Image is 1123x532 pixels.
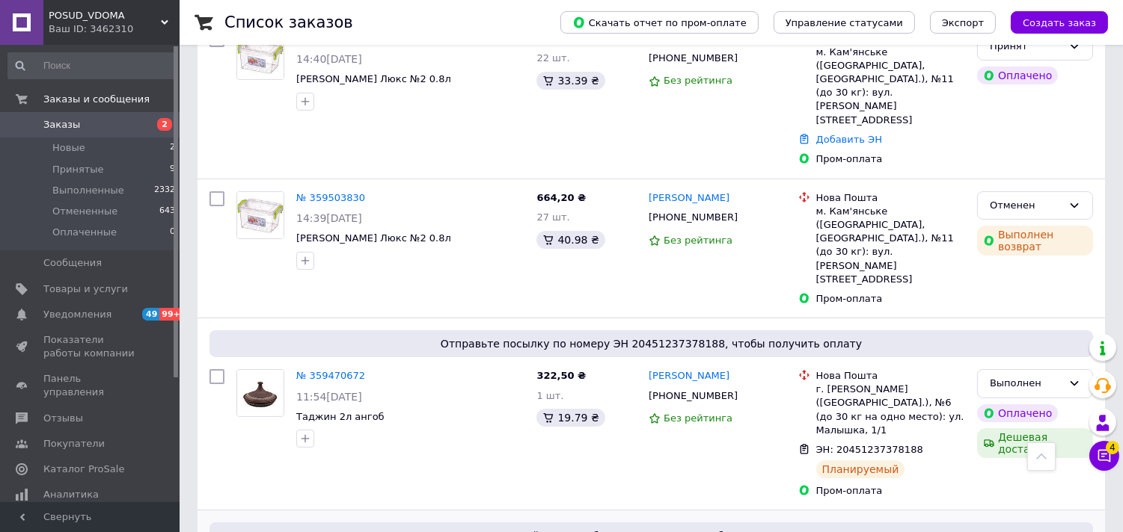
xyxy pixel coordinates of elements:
[43,412,83,425] span: Отзывы
[237,370,284,416] img: Фото товару
[536,211,569,223] span: 27 шт.
[816,369,965,383] div: Нова Пошта
[224,13,353,31] h1: Список заказов
[990,198,1062,214] div: Отменен
[646,49,741,68] div: [PHONE_NUMBER]
[977,428,1093,458] div: Дешевая доставка
[296,411,385,422] a: Таджин 2л ангоб
[7,52,177,79] input: Поиск
[43,372,138,399] span: Панель управления
[43,93,150,106] span: Заказы и сообщения
[786,17,903,28] span: Управление статусами
[296,370,365,381] a: № 359470672
[215,336,1087,351] span: Отправьте посылку по номеру ЭН 20451237378188, чтобы получить оплату
[664,412,732,424] span: Без рейтинга
[646,386,741,406] div: [PHONE_NUMBER]
[296,212,362,224] span: 14:39[DATE]
[990,376,1062,392] div: Выполнен
[774,11,915,34] button: Управление статусами
[536,409,605,427] div: 19.79 ₴
[1089,441,1119,471] button: Чат с покупателем4
[43,282,128,296] span: Товары и услуги
[977,66,1058,84] div: Оплачено
[536,192,586,203] span: 664,20 ₴
[572,16,747,29] span: Скачать отчет по пром-оплате
[43,488,99,501] span: Аналитика
[536,390,563,401] span: 1 шт.
[816,205,965,286] div: м. Кам'янське ([GEOGRAPHIC_DATA], [GEOGRAPHIC_DATA].), №11 (до 30 кг): вул. [PERSON_NAME][STREET_...
[536,370,586,381] span: 322,50 ₴
[816,46,965,127] div: м. Кам'янське ([GEOGRAPHIC_DATA], [GEOGRAPHIC_DATA].), №11 (до 30 кг): вул. [PERSON_NAME][STREET_...
[49,22,180,36] div: Ваш ID: 3462310
[816,383,965,437] div: г. [PERSON_NAME] ([GEOGRAPHIC_DATA].), №6 (до 30 кг на одно место): ул. Малышка, 1/1
[816,191,965,205] div: Нова Пошта
[930,11,996,34] button: Экспорт
[560,11,759,34] button: Скачать отчет по пром-оплате
[237,192,284,238] img: Фото товару
[816,444,923,455] span: ЭН: 20451237378188
[142,308,159,321] span: 49
[664,75,732,86] span: Без рейтинга
[52,163,104,176] span: Принятые
[43,308,111,321] span: Уведомления
[154,184,175,197] span: 2332
[816,484,965,498] div: Пром-оплата
[816,292,965,306] div: Пром-оплата
[536,52,569,64] span: 22 шт.
[816,460,905,478] div: Планируемый
[236,369,284,417] a: Фото товару
[536,231,605,249] div: 40.98 ₴
[990,39,1062,55] div: Принят
[170,226,175,239] span: 0
[43,333,138,360] span: Показатели работы компании
[157,118,172,131] span: 2
[43,118,80,132] span: Заказы
[816,134,882,145] a: Добавить ЭН
[170,163,175,176] span: 9
[296,53,362,65] span: 14:40[DATE]
[996,16,1108,28] a: Создать заказ
[49,9,161,22] span: POSUD_VDOMA
[296,192,365,203] a: № 359503830
[1011,11,1108,34] button: Создать заказ
[816,152,965,166] div: Пром-оплата
[43,256,102,270] span: Сообщения
[296,232,451,244] a: [PERSON_NAME] Люкс №2 0.8л
[236,32,284,80] a: Фото товару
[977,404,1058,422] div: Оплачено
[43,437,105,451] span: Покупатели
[977,226,1093,256] div: Выполнен возврат
[649,191,729,205] a: [PERSON_NAME]
[52,141,85,155] span: Новые
[52,226,117,239] span: Оплаченные
[52,205,117,218] span: Отмененные
[296,73,451,84] a: [PERSON_NAME] Люкс №2 0.8л
[296,391,362,403] span: 11:54[DATE]
[237,33,284,79] img: Фото товару
[159,308,184,321] span: 99+
[236,191,284,239] a: Фото товару
[43,463,124,476] span: Каталог ProSale
[536,72,605,90] div: 33.39 ₴
[1023,17,1096,28] span: Создать заказ
[646,208,741,227] div: [PHONE_NUMBER]
[52,184,124,197] span: Выполненные
[1106,441,1119,454] span: 4
[664,235,732,246] span: Без рейтинга
[942,17,984,28] span: Экспорт
[159,205,175,218] span: 643
[170,141,175,155] span: 2
[649,369,729,383] a: [PERSON_NAME]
